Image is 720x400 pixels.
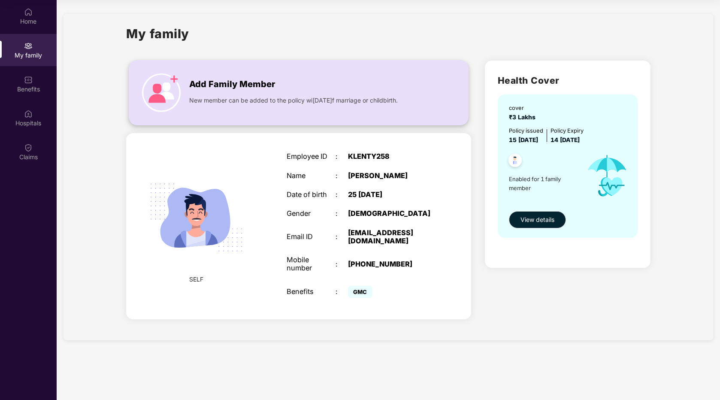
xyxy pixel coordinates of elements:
div: : [336,191,348,199]
div: cover [509,104,539,112]
div: Benefits [287,288,336,296]
img: svg+xml;base64,PHN2ZyBpZD0iQ2xhaW0iIHhtbG5zPSJodHRwOi8vd3d3LnczLm9yZy8yMDAwL3N2ZyIgd2lkdGg9IjIwIi... [24,143,33,152]
div: Policy Expiry [551,127,584,135]
div: : [336,172,348,180]
span: 14 [DATE] [551,136,580,143]
img: svg+xml;base64,PHN2ZyBpZD0iSG9tZSIgeG1sbnM9Imh0dHA6Ly93d3cudzMub3JnLzIwMDAvc3ZnIiB3aWR0aD0iMjAiIG... [24,8,33,16]
img: icon [578,145,636,207]
img: icon [142,73,181,112]
button: View details [509,211,566,228]
span: Enabled for 1 family member [509,175,578,192]
h2: Health Cover [498,73,638,88]
span: SELF [189,275,203,284]
div: [EMAIL_ADDRESS][DOMAIN_NAME] [348,229,433,245]
span: 15 [DATE] [509,136,538,143]
div: : [336,209,348,218]
img: svg+xml;base64,PHN2ZyBpZD0iQmVuZWZpdHMiIHhtbG5zPSJodHRwOi8vd3d3LnczLm9yZy8yMDAwL3N2ZyIgd2lkdGg9Ij... [24,76,33,84]
img: svg+xml;base64,PHN2ZyB4bWxucz0iaHR0cDovL3d3dy53My5vcmcvMjAwMC9zdmciIHdpZHRoPSIyMjQiIGhlaWdodD0iMT... [139,160,254,275]
div: : [336,152,348,161]
div: [PERSON_NAME] [348,172,433,180]
div: : [336,288,348,296]
img: svg+xml;base64,PHN2ZyB4bWxucz0iaHR0cDovL3d3dy53My5vcmcvMjAwMC9zdmciIHdpZHRoPSI0OC45NDMiIGhlaWdodD... [505,151,526,172]
div: Date of birth [287,191,336,199]
div: : [336,260,348,268]
span: New member can be added to the policy wi[DATE]f marriage or childbirth. [189,96,398,105]
span: GMC [348,286,372,298]
div: [PHONE_NUMBER] [348,260,433,268]
div: Name [287,172,336,180]
div: Policy issued [509,127,543,135]
div: Mobile number [287,256,336,273]
span: View details [520,215,554,224]
span: Add Family Member [189,78,275,91]
div: 25 [DATE] [348,191,433,199]
h1: My family [126,24,189,43]
div: Email ID [287,233,336,241]
div: Gender [287,209,336,218]
span: ₹3 Lakhs [509,114,539,121]
div: [DEMOGRAPHIC_DATA] [348,209,433,218]
img: svg+xml;base64,PHN2ZyB3aWR0aD0iMjAiIGhlaWdodD0iMjAiIHZpZXdCb3g9IjAgMCAyMCAyMCIgZmlsbD0ibm9uZSIgeG... [24,42,33,50]
div: : [336,233,348,241]
div: Employee ID [287,152,336,161]
div: KLENTY258 [348,152,433,161]
img: svg+xml;base64,PHN2ZyBpZD0iSG9zcGl0YWxzIiB4bWxucz0iaHR0cDovL3d3dy53My5vcmcvMjAwMC9zdmciIHdpZHRoPS... [24,109,33,118]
